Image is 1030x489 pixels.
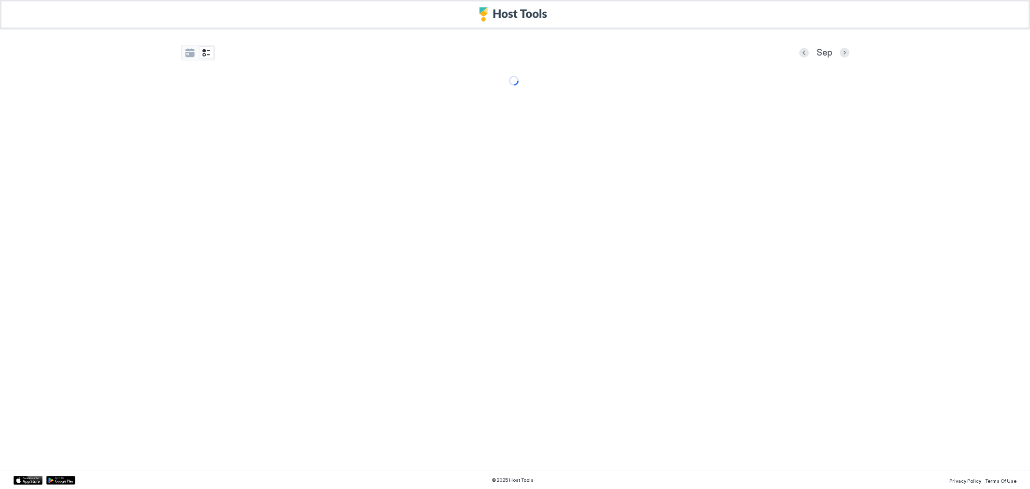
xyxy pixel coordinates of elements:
[949,475,981,485] a: Privacy Policy
[985,475,1016,485] a: Terms Of Use
[840,48,849,58] button: Next month
[479,7,551,22] a: Host Tools Logo
[949,478,981,484] span: Privacy Policy
[46,476,75,485] a: Google Play Store
[492,477,534,483] span: © 2025 Host Tools
[14,476,42,485] a: App Store
[817,47,832,58] span: Sep
[799,48,809,58] button: Previous month
[985,478,1016,484] span: Terms Of Use
[509,76,519,86] div: loading
[181,45,215,60] div: tab-group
